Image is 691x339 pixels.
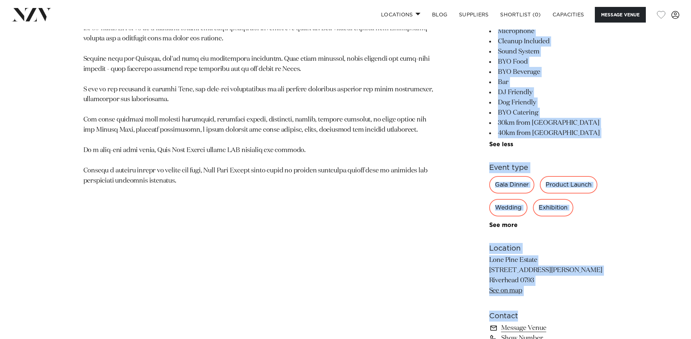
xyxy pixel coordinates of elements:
[489,47,608,57] li: Sound System
[426,7,453,23] a: BLOG
[489,287,522,294] a: See on map
[489,311,608,322] h6: Contact
[595,7,646,23] button: Message Venue
[489,26,608,36] li: Microphone
[489,87,608,97] li: DJ Friendly
[489,97,608,108] li: Dog Friendly
[494,7,546,23] a: Shortlist (0)
[489,57,608,67] li: BYO Food
[489,255,608,296] p: Lone Pine Estate [STREET_ADDRESS][PERSON_NAME] Riverhead 0793
[547,7,590,23] a: Capacities
[489,118,608,128] li: 30km from [GEOGRAPHIC_DATA]
[489,67,608,77] li: BYO Beverage
[489,108,608,118] li: BYO Catering
[375,7,426,23] a: Locations
[533,199,573,216] div: Exhibition
[489,162,608,173] h6: Event type
[489,176,534,194] div: Gala Dinner
[489,323,608,333] a: Message Venue
[489,36,608,47] li: Cleanup Included
[540,176,597,194] div: Product Launch
[489,199,527,216] div: Wedding
[12,8,51,21] img: nzv-logo.png
[453,7,494,23] a: SUPPLIERS
[489,128,608,138] li: 40km from [GEOGRAPHIC_DATA]
[489,77,608,87] li: Bar
[489,243,608,254] h6: Location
